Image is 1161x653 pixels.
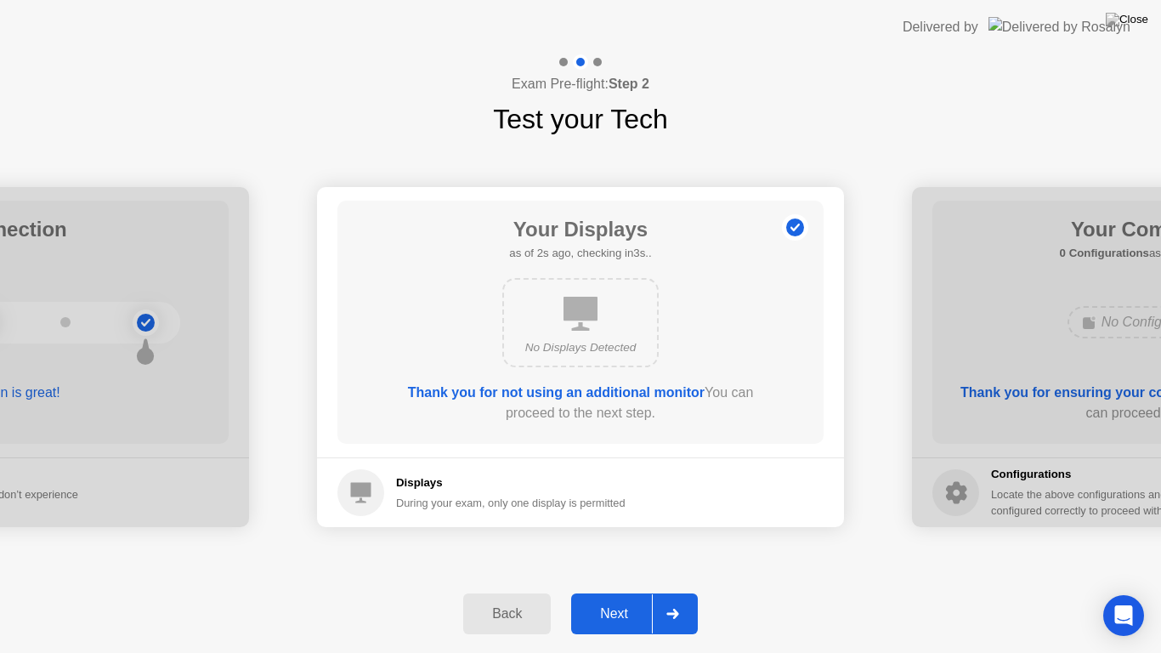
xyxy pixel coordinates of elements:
h1: Your Displays [509,214,651,245]
b: Thank you for not using an additional monitor [408,385,705,400]
div: Next [576,606,652,622]
div: Open Intercom Messenger [1103,595,1144,636]
div: Back [468,606,546,622]
h1: Test your Tech [493,99,668,139]
div: Delivered by [903,17,978,37]
div: During your exam, only one display is permitted [396,495,626,511]
img: Close [1106,13,1148,26]
div: You can proceed to the next step. [386,383,775,423]
img: Delivered by Rosalyn [988,17,1130,37]
h5: as of 2s ago, checking in3s.. [509,245,651,262]
button: Back [463,593,551,634]
b: Step 2 [609,77,649,91]
h5: Displays [396,474,626,491]
button: Next [571,593,698,634]
div: No Displays Detected [518,339,643,356]
h4: Exam Pre-flight: [512,74,649,94]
